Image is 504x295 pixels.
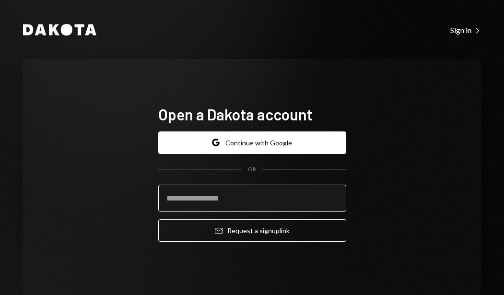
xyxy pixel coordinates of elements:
h1: Open a Dakota account [158,105,346,124]
button: Continue with Google [158,131,346,154]
button: Request a signuplink [158,219,346,242]
div: Sign in [450,25,481,35]
a: Sign in [450,24,481,35]
div: OR [248,165,256,174]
